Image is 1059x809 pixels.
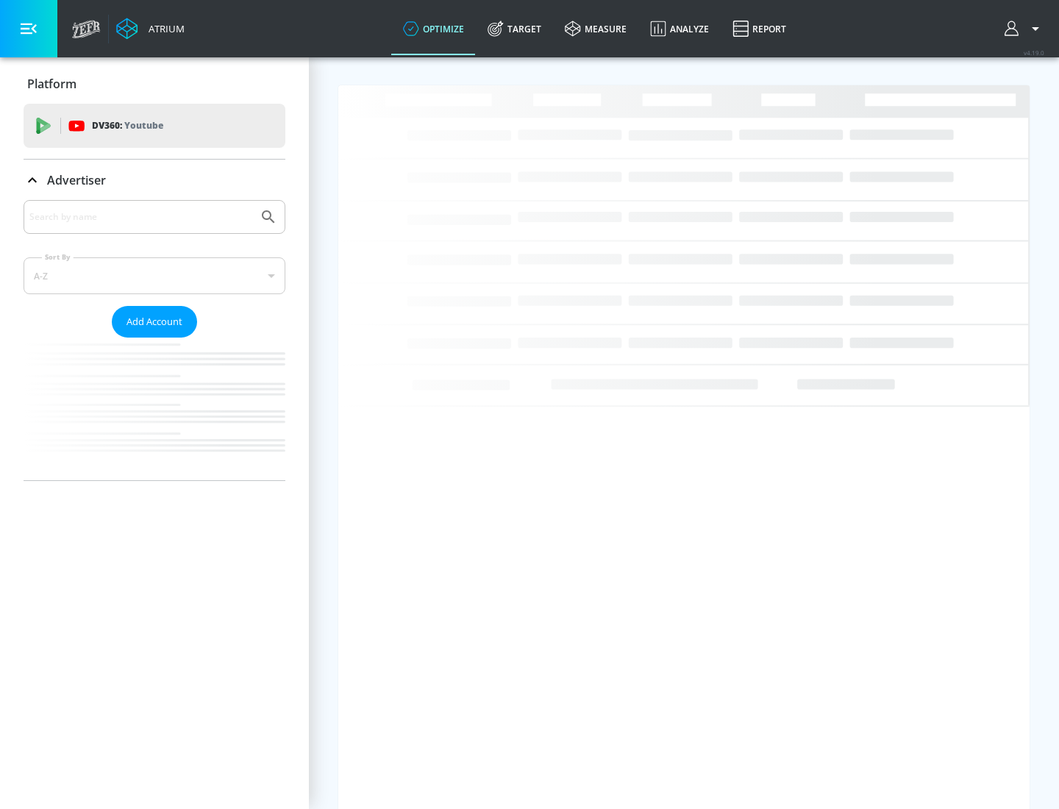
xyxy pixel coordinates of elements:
[29,207,252,227] input: Search by name
[553,2,638,55] a: measure
[24,338,285,480] nav: list of Advertiser
[391,2,476,55] a: optimize
[24,63,285,104] div: Platform
[721,2,798,55] a: Report
[24,104,285,148] div: DV360: Youtube
[24,200,285,480] div: Advertiser
[24,257,285,294] div: A-Z
[1024,49,1044,57] span: v 4.19.0
[112,306,197,338] button: Add Account
[476,2,553,55] a: Target
[42,252,74,262] label: Sort By
[27,76,76,92] p: Platform
[24,160,285,201] div: Advertiser
[47,172,106,188] p: Advertiser
[143,22,185,35] div: Atrium
[638,2,721,55] a: Analyze
[116,18,185,40] a: Atrium
[124,118,163,133] p: Youtube
[126,313,182,330] span: Add Account
[92,118,163,134] p: DV360:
